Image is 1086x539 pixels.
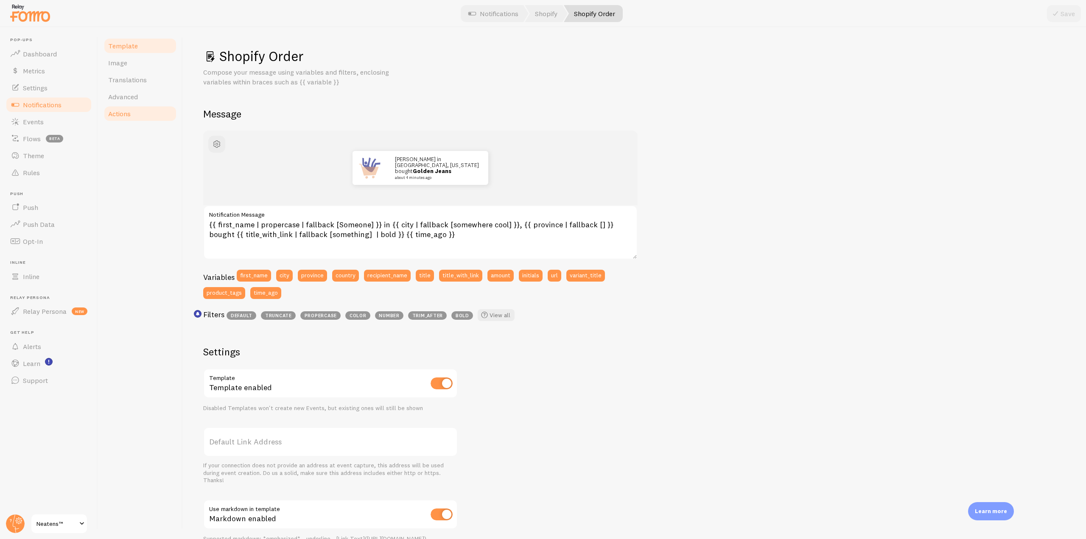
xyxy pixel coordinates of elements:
[227,311,256,320] span: default
[5,45,92,62] a: Dashboard
[203,272,235,282] h3: Variables
[23,376,48,385] span: Support
[10,260,92,265] span: Inline
[103,71,177,88] a: Translations
[5,372,92,389] a: Support
[203,369,458,399] div: Template enabled
[203,310,224,319] h3: Filters
[23,203,38,212] span: Push
[203,405,458,412] div: Disabled Templates won't create new Events, but existing ones will still be shown
[10,330,92,335] span: Get Help
[5,338,92,355] a: Alerts
[332,270,359,282] button: country
[72,307,87,315] span: new
[203,67,407,87] p: Compose your message using variables and filters, enclosing variables within braces such as {{ va...
[5,233,92,250] a: Opt-In
[23,359,40,368] span: Learn
[23,84,48,92] span: Settings
[451,311,473,320] span: bold
[23,220,55,229] span: Push Data
[23,101,62,109] span: Notifications
[364,270,411,282] button: recipient_name
[31,514,88,534] a: Neatens™
[23,168,40,177] span: Rules
[46,135,63,142] span: beta
[5,96,92,113] a: Notifications
[10,191,92,197] span: Push
[23,272,39,281] span: Inline
[5,62,92,79] a: Metrics
[203,345,458,358] h2: Settings
[103,105,177,122] a: Actions
[439,270,482,282] button: title_with_link
[5,147,92,164] a: Theme
[23,307,67,316] span: Relay Persona
[395,176,477,180] small: about 4 minutes ago
[108,59,127,67] span: Image
[5,199,92,216] a: Push
[237,270,271,282] button: first_name
[519,270,543,282] button: initials
[36,519,77,529] span: Neatens™
[353,151,386,185] img: Fomo
[548,270,561,282] button: url
[10,37,92,43] span: Pop-ups
[375,311,403,320] span: number
[23,67,45,75] span: Metrics
[23,117,44,126] span: Events
[203,287,245,299] button: product_tags
[276,270,293,282] button: city
[975,507,1007,515] p: Learn more
[108,42,138,50] span: Template
[408,311,447,320] span: trim_after
[103,37,177,54] a: Template
[108,92,138,101] span: Advanced
[413,168,451,174] a: Golden Jeans
[478,309,515,321] a: View all
[23,50,57,58] span: Dashboard
[5,303,92,320] a: Relay Persona new
[487,270,514,282] button: amount
[10,295,92,301] span: Relay Persona
[108,75,147,84] span: Translations
[45,358,53,366] svg: <p>Watch New Feature Tutorials!</p>
[203,462,458,484] div: If your connection does not provide an address at event capture, this address will be used during...
[300,311,341,320] span: propercase
[203,500,458,531] div: Markdown enabled
[203,107,1066,120] h2: Message
[23,151,44,160] span: Theme
[103,88,177,105] a: Advanced
[9,2,51,24] img: fomo-relay-logo-orange.svg
[261,311,296,320] span: truncate
[5,79,92,96] a: Settings
[23,134,41,143] span: Flows
[103,54,177,71] a: Image
[5,355,92,372] a: Learn
[194,310,202,318] svg: <p>Use filters like | propercase to change CITY to City in your templates</p>
[5,113,92,130] a: Events
[23,342,41,351] span: Alerts
[108,109,131,118] span: Actions
[968,502,1014,520] div: Learn more
[23,237,43,246] span: Opt-In
[203,47,1066,65] h1: Shopify Order
[345,311,370,320] span: color
[203,427,458,457] label: Default Link Address
[395,156,480,180] p: [PERSON_NAME] in [GEOGRAPHIC_DATA], [US_STATE] bought
[5,130,92,147] a: Flows beta
[566,270,605,282] button: variant_title
[250,287,281,299] button: time_ago
[5,268,92,285] a: Inline
[5,164,92,181] a: Rules
[203,205,638,220] label: Notification Message
[5,216,92,233] a: Push Data
[416,270,434,282] button: title
[298,270,327,282] button: province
